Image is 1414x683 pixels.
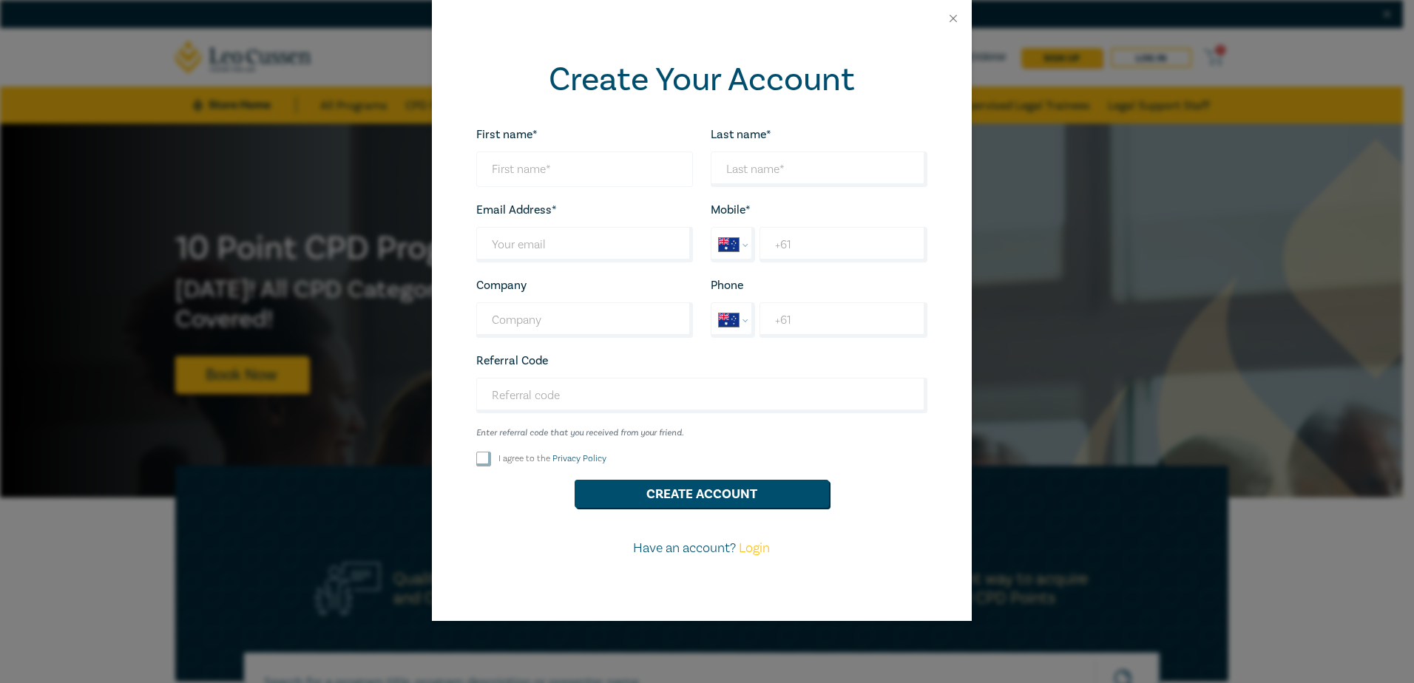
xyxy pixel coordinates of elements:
small: Enter referral code that you received from your friend. [476,428,927,438]
label: Mobile* [711,203,751,217]
input: Referral code [476,378,927,413]
input: Enter phone number [760,302,927,338]
input: First name* [476,152,693,187]
label: First name* [476,128,538,141]
a: Privacy Policy [552,453,606,464]
label: Email Address* [476,203,557,217]
label: Last name* [711,128,771,141]
input: Company [476,302,693,338]
a: Login [739,540,770,557]
label: Company [476,279,527,292]
label: Phone [711,279,743,292]
input: Last name* [711,152,927,187]
h2: Create Your Account [476,61,927,99]
p: Have an account? [467,539,936,558]
input: Enter Mobile number [760,227,927,262]
button: Create Account [575,480,829,508]
label: I agree to the [498,452,606,465]
label: Referral Code [476,354,548,367]
button: Close [947,12,960,25]
input: Your email [476,227,693,262]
